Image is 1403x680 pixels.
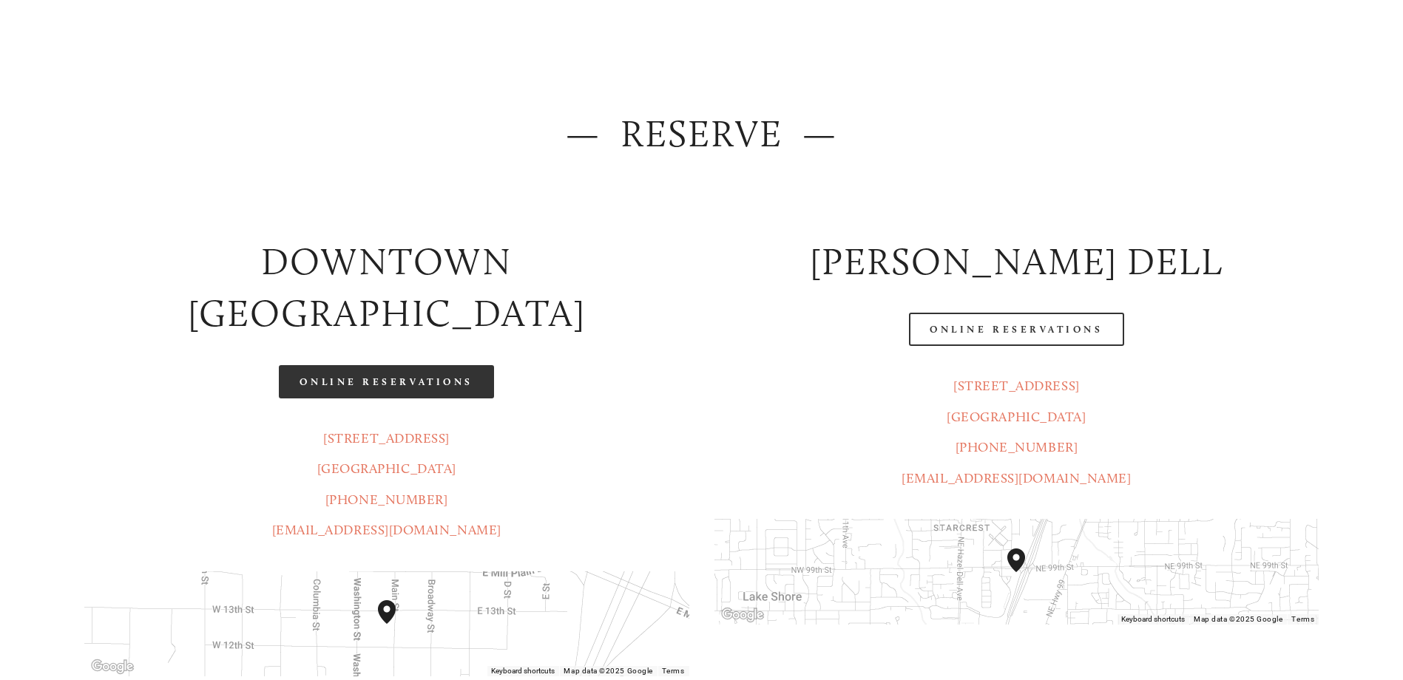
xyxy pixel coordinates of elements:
[947,409,1086,425] a: [GEOGRAPHIC_DATA]
[42,5,116,79] img: Amaro's Table
[902,470,1131,486] a: [EMAIL_ADDRESS][DOMAIN_NAME]
[662,667,685,675] a: Terms
[909,313,1123,346] a: Online Reservations
[84,108,1319,160] h2: — Reserve —
[1121,614,1185,625] button: Keyboard shortcuts
[84,236,689,340] h2: Downtown [GEOGRAPHIC_DATA]
[323,430,450,446] a: [STREET_ADDRESS]
[953,378,1080,394] a: [STREET_ADDRESS]
[956,439,1078,455] a: [PHONE_NUMBER]
[714,236,1319,288] h2: [PERSON_NAME] DELL
[718,605,767,625] img: Google
[1291,615,1314,623] a: Terms
[88,657,137,676] a: Open this area in Google Maps (opens a new window)
[279,365,493,398] a: Online Reservations
[1001,543,1049,602] div: Amaro's Table 816 Northeast 98th Circle Vancouver, WA, 98665, United States
[718,605,767,625] a: Open this area in Google Maps (opens a new window)
[372,594,419,653] div: Amaro's Table 1220 Main Street vancouver, United States
[317,460,456,477] a: [GEOGRAPHIC_DATA]
[564,667,652,675] span: Map data ©2025 Google
[491,666,555,676] button: Keyboard shortcuts
[88,657,137,676] img: Google
[325,492,448,508] a: [PHONE_NUMBER]
[272,522,501,538] a: [EMAIL_ADDRESS][DOMAIN_NAME]
[1194,615,1282,623] span: Map data ©2025 Google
